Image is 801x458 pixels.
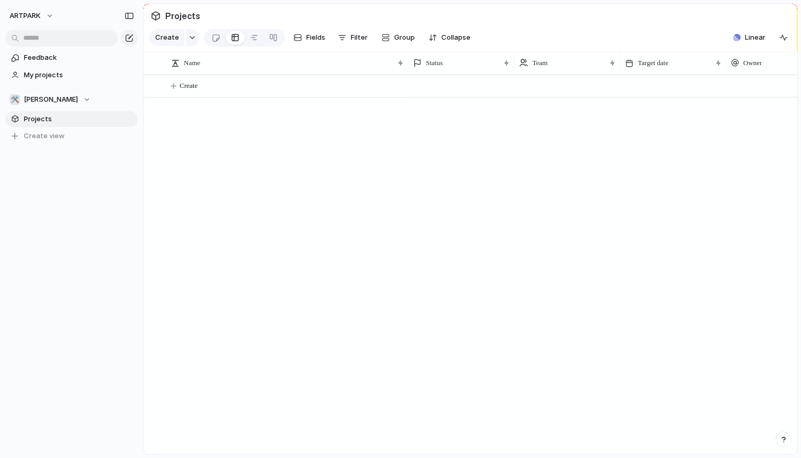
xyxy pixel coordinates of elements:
[376,29,420,46] button: Group
[24,94,78,105] span: [PERSON_NAME]
[426,58,443,68] span: Status
[532,58,548,68] span: Team
[24,114,134,124] span: Projects
[163,6,202,25] span: Projects
[155,32,179,43] span: Create
[394,32,415,43] span: Group
[10,94,20,105] div: 🛠️
[24,52,134,63] span: Feedback
[334,29,372,46] button: Filter
[184,58,200,68] span: Name
[441,32,470,43] span: Collapse
[24,131,65,141] span: Create view
[743,58,762,68] span: Owner
[5,7,59,24] button: ARTPARK
[306,32,325,43] span: Fields
[351,32,368,43] span: Filter
[729,30,770,46] button: Linear
[5,111,138,127] a: Projects
[5,50,138,66] a: Feedback
[5,128,138,144] button: Create view
[424,29,475,46] button: Collapse
[745,32,766,43] span: Linear
[180,80,198,91] span: Create
[24,70,134,80] span: My projects
[149,29,184,46] button: Create
[638,58,669,68] span: Target date
[289,29,330,46] button: Fields
[5,92,138,107] button: 🛠️[PERSON_NAME]
[10,11,41,21] span: ARTPARK
[5,67,138,83] a: My projects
